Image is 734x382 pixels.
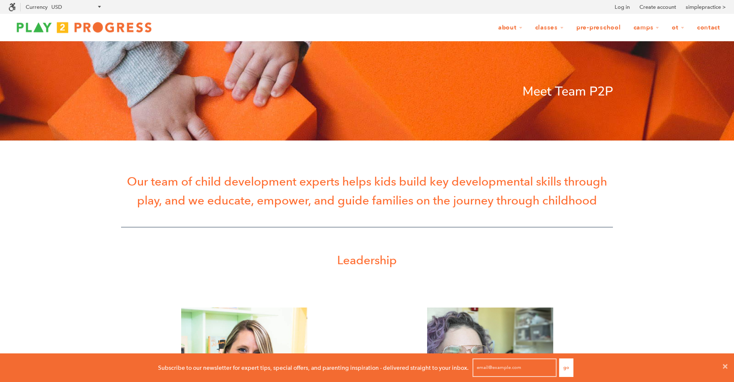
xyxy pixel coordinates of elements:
[121,251,613,270] p: Leadership
[639,3,676,11] a: Create account
[628,20,665,36] a: Camps
[559,358,573,377] button: Go
[692,20,726,36] a: Contact
[26,4,48,10] label: Currency
[473,358,557,377] input: email@example.com
[8,19,160,36] img: Play2Progress logo
[121,172,613,210] p: Our team of child development experts helps kids build key developmental skills through play, and...
[158,363,469,372] p: Subscribe to our newsletter for expert tips, special offers, and parenting inspiration - delivere...
[615,3,630,11] a: Log in
[530,20,569,36] a: Classes
[571,20,626,36] a: Pre-Preschool
[686,3,726,11] a: simplepractice >
[493,20,528,36] a: About
[121,82,613,102] p: Meet Team P2P
[666,20,690,36] a: OT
